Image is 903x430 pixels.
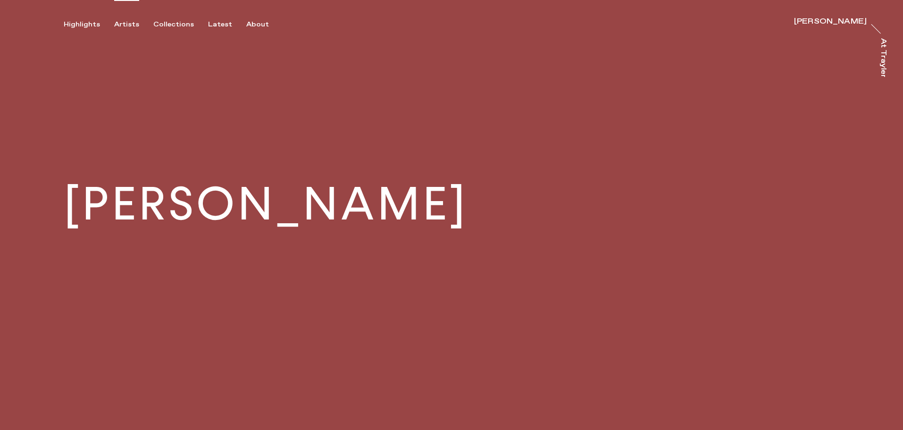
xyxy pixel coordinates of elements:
[153,20,194,29] div: Collections
[114,20,139,29] div: Artists
[794,18,867,27] a: [PERSON_NAME]
[878,38,887,77] a: At Trayler
[64,181,468,227] h1: [PERSON_NAME]
[246,20,283,29] button: About
[64,20,100,29] div: Highlights
[208,20,246,29] button: Latest
[114,20,153,29] button: Artists
[246,20,269,29] div: About
[879,38,887,78] div: At Trayler
[208,20,232,29] div: Latest
[153,20,208,29] button: Collections
[64,20,114,29] button: Highlights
